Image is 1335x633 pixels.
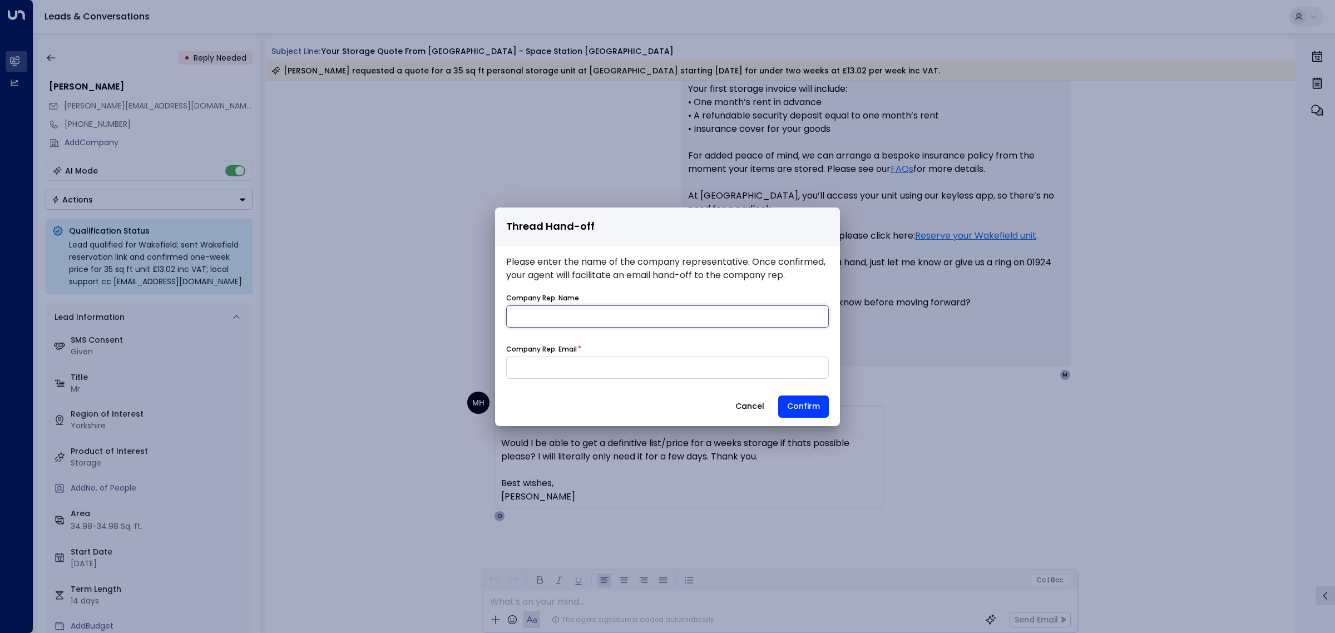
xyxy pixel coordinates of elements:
button: Confirm [778,395,829,418]
label: Company Rep. Email [506,344,577,354]
span: Thread Hand-off [506,219,595,235]
p: Please enter the name of the company representative. Once confirmed, your agent will facilitate a... [506,255,829,282]
button: Cancel [726,395,774,418]
label: Company Rep. Name [506,293,579,303]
